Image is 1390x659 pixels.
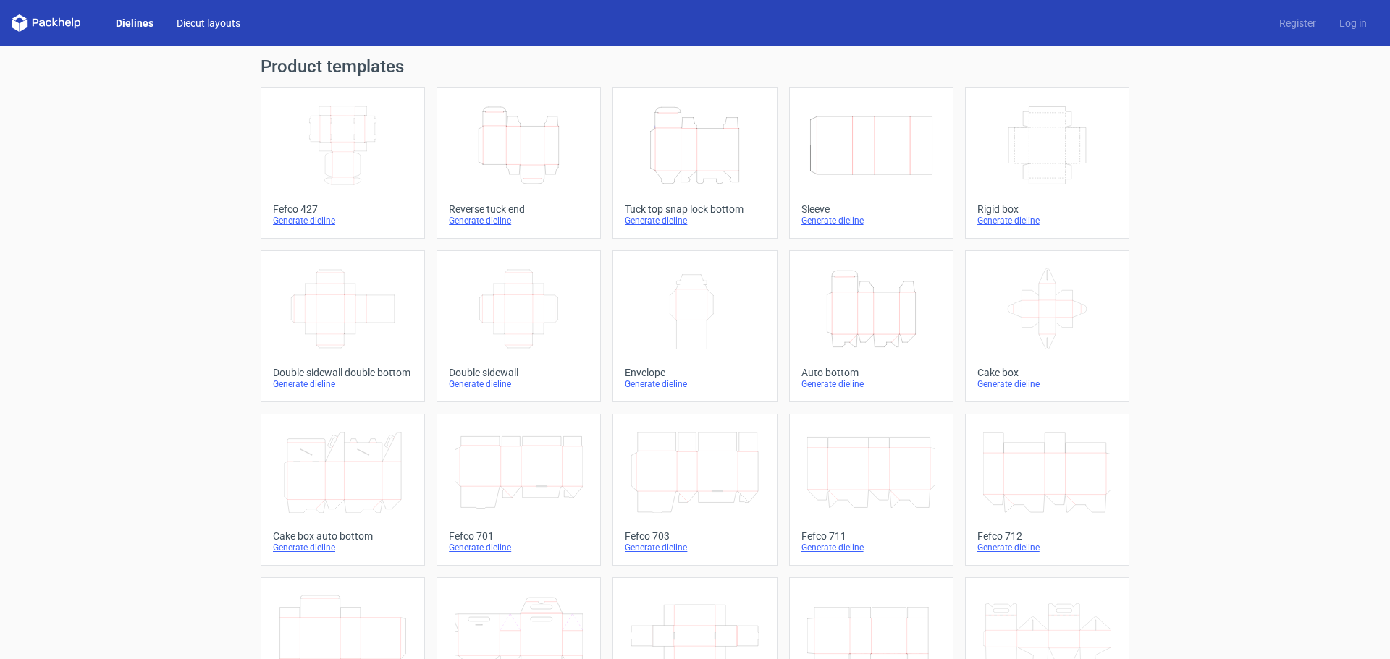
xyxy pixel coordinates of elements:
div: Generate dieline [625,542,764,553]
div: Generate dieline [977,542,1117,553]
a: Fefco 427Generate dieline [261,87,425,239]
div: Double sidewall double bottom [273,367,413,378]
a: Cake box auto bottomGenerate dieline [261,414,425,566]
a: Fefco 703Generate dieline [612,414,777,566]
div: Generate dieline [977,378,1117,390]
a: Fefco 712Generate dieline [965,414,1129,566]
div: Fefco 427 [273,203,413,215]
div: Generate dieline [449,215,589,226]
div: Fefco 703 [625,530,764,542]
div: Fefco 712 [977,530,1117,542]
a: Double sidewallGenerate dieline [437,250,601,402]
div: Generate dieline [977,215,1117,226]
a: Tuck top snap lock bottomGenerate dieline [612,87,777,239]
div: Envelope [625,367,764,378]
a: Register [1268,16,1328,30]
div: Generate dieline [801,378,941,390]
div: Generate dieline [273,542,413,553]
div: Generate dieline [801,215,941,226]
a: Cake boxGenerate dieline [965,250,1129,402]
div: Generate dieline [449,542,589,553]
div: Generate dieline [801,542,941,553]
h1: Product templates [261,58,1129,75]
a: Dielines [104,16,165,30]
a: Double sidewall double bottomGenerate dieline [261,250,425,402]
div: Fefco 701 [449,530,589,542]
div: Sleeve [801,203,941,215]
div: Generate dieline [449,378,589,390]
a: Rigid boxGenerate dieline [965,87,1129,239]
div: Generate dieline [273,215,413,226]
a: Auto bottomGenerate dieline [789,250,953,402]
a: Fefco 701Generate dieline [437,414,601,566]
a: Fefco 711Generate dieline [789,414,953,566]
div: Cake box auto bottom [273,530,413,542]
div: Reverse tuck end [449,203,589,215]
div: Rigid box [977,203,1117,215]
div: Auto bottom [801,367,941,378]
div: Fefco 711 [801,530,941,542]
div: Double sidewall [449,367,589,378]
a: Log in [1328,16,1378,30]
div: Cake box [977,367,1117,378]
div: Tuck top snap lock bottom [625,203,764,215]
a: SleeveGenerate dieline [789,87,953,239]
a: EnvelopeGenerate dieline [612,250,777,402]
div: Generate dieline [273,378,413,390]
div: Generate dieline [625,215,764,226]
div: Generate dieline [625,378,764,390]
a: Reverse tuck endGenerate dieline [437,87,601,239]
a: Diecut layouts [165,16,252,30]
